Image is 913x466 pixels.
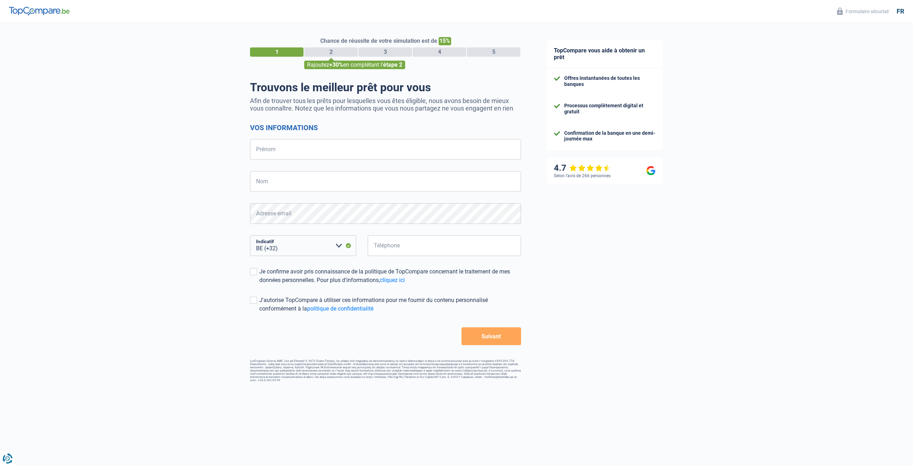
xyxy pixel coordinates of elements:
h1: Trouvons le meilleur prêt pour vous [250,81,521,94]
div: Processus complètement digital et gratuit [564,103,656,115]
img: TopCompare Logo [9,7,70,15]
div: 4.7 [554,163,611,173]
span: 15% [439,37,451,45]
div: 1 [250,47,304,57]
p: Afin de trouver tous les prêts pour lesquelles vous êtes éligible, nous avons besoin de mieux vou... [250,97,521,112]
input: 401020304 [368,235,521,256]
div: Selon l’avis de 266 personnes [554,173,611,178]
div: 2 [304,47,358,57]
div: 4 [413,47,466,57]
button: Formulaire sécurisé [833,5,893,17]
a: cliquez ici [380,277,405,283]
span: Chance de réussite de votre simulation est de [320,37,437,44]
div: fr [897,7,904,15]
footer: LorEmipsum Dolorsi AME, Con ad Elitsedd 9, 5672 Eiusm-Tempor, inc utlabor etd magnaaliq eni admin... [250,359,521,382]
span: étape 2 [383,61,402,68]
div: Offres instantanées de toutes les banques [564,75,656,87]
a: politique de confidentialité [307,305,373,312]
div: TopCompare vous aide à obtenir un prêt [547,40,663,68]
div: 5 [467,47,520,57]
div: Je confirme avoir pris connaissance de la politique de TopCompare concernant le traitement de mes... [259,267,521,285]
div: Confirmation de la banque en une demi-journée max [564,130,656,142]
button: Suivant [461,327,521,345]
span: +30% [329,61,343,68]
h2: Vos informations [250,123,521,132]
div: Rajoutez en complétant l' [304,61,405,69]
div: 3 [358,47,412,57]
div: J'autorise TopCompare à utiliser ces informations pour me fournir du contenu personnalisé conform... [259,296,521,313]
